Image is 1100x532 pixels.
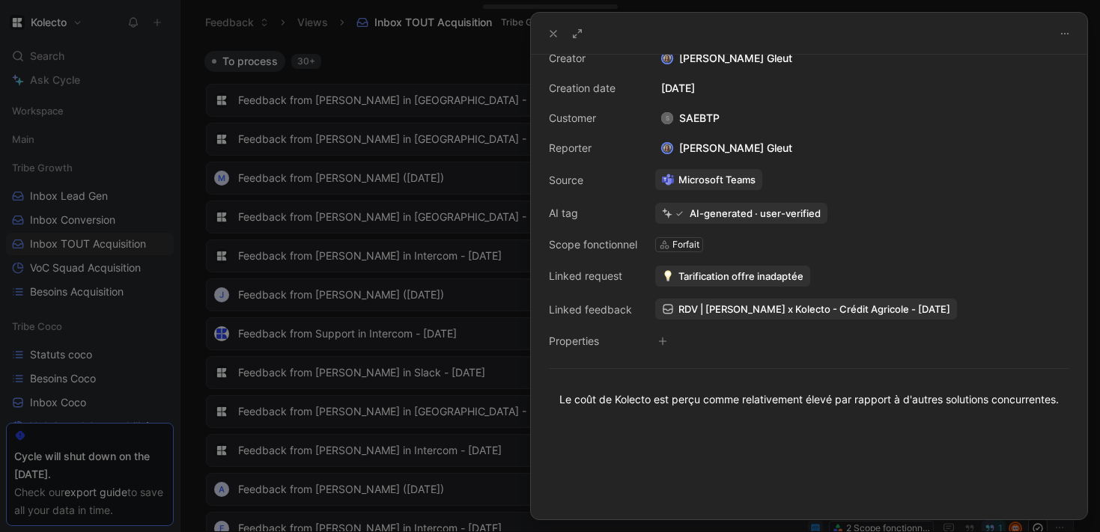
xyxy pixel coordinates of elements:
[672,237,699,252] div: Forfait
[549,171,637,189] div: Source
[655,169,762,190] a: Microsoft Teams
[549,301,637,319] div: Linked feedback
[662,270,674,282] img: 💡
[549,204,637,222] div: AI tag
[549,267,637,285] div: Linked request
[549,49,637,67] div: Creator
[549,109,637,127] div: Customer
[655,109,726,127] div: SAEBTP
[663,144,672,153] img: avatar
[549,332,637,350] div: Properties
[549,236,637,254] div: Scope fonctionnel
[549,79,637,97] div: Creation date
[549,139,637,157] div: Reporter
[655,49,1069,67] div: [PERSON_NAME] Gleut
[690,207,821,220] div: AI-generated · user-verified
[655,299,957,319] a: RDV | [PERSON_NAME] x Kolecto - Crédit Agricole - [DATE]
[678,269,803,283] span: Tarification offre inadaptée
[661,112,673,124] div: s
[655,79,1069,97] div: [DATE]
[655,139,798,157] div: [PERSON_NAME] Gleut
[663,54,672,64] img: avatar
[655,266,810,287] button: 💡Tarification offre inadaptée
[678,302,950,316] span: RDV | [PERSON_NAME] x Kolecto - Crédit Agricole - [DATE]
[559,391,1059,407] div: Le coût de Kolecto est perçu comme relativement élevé par rapport à d'autres solutions concurrentes.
